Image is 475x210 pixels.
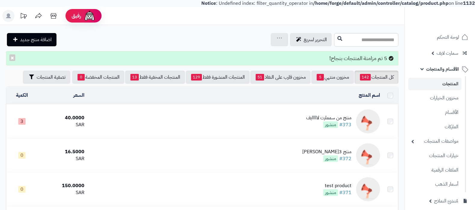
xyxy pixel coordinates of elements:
[317,74,324,81] span: 5
[408,120,461,133] a: الماركات
[23,71,70,84] button: تصفية المنتجات
[437,49,458,57] span: سمارت لايف
[40,114,85,121] div: 40.0000
[356,143,380,167] img: منتج 3كوفي ديو
[408,78,461,90] a: المنتجات
[186,71,250,84] a: المنتجات المنشورة فقط129
[40,148,85,155] div: 16.5000
[250,71,311,84] a: مخزون قارب على النفاذ51
[18,118,26,125] span: 3
[339,155,352,162] a: #372
[20,36,52,43] span: اضافة منتج جديد
[18,186,26,193] span: 0
[408,149,461,162] a: خيارات المنتجات
[9,54,15,61] button: ×
[191,74,202,81] span: 129
[359,92,380,99] a: اسم المنتج
[339,189,352,196] a: #371
[408,135,461,148] a: مواصفات المنتجات
[7,33,56,46] a: اضافة منتج جديد
[434,197,458,205] span: مُنشئ النماذج
[339,121,352,128] a: #373
[355,71,398,84] a: كل المنتجات142
[16,92,28,99] a: الكمية
[408,164,461,177] a: الملفات الرقمية
[356,109,380,133] img: منتج من سممارت لااااايف
[437,33,459,41] span: لوحة التحكم
[40,155,85,162] div: SAR
[302,148,352,155] div: منتج 3[PERSON_NAME]
[426,65,459,73] span: الأقسام والمنتجات
[323,155,338,162] span: منشور
[408,92,461,105] a: مخزون الخيارات
[18,152,26,159] span: 0
[40,189,85,196] div: SAR
[125,71,185,84] a: المنتجات المخفية فقط13
[16,10,31,22] a: تحديثات المنصة
[290,33,332,46] a: التحرير لسريع
[408,30,471,44] a: لوحة التحكم
[37,74,65,81] span: تصفية المنتجات
[356,177,380,201] img: test product
[40,121,85,128] div: SAR
[304,36,327,43] span: التحرير لسريع
[323,182,352,189] div: test product
[306,114,352,121] div: منتج من سممارت لااااايف
[73,92,84,99] a: السعر
[78,74,85,81] span: 0
[323,189,338,196] span: منشور
[408,178,461,191] a: أسعار الذهب
[408,106,461,119] a: الأقسام
[360,74,371,81] span: 142
[84,10,96,22] img: ai-face.png
[323,121,338,128] span: منشور
[311,71,354,84] a: مخزون منتهي5
[6,51,398,65] div: 5 تم مزامنة المنتجات بنجاح!
[256,74,264,81] span: 51
[72,71,124,84] a: المنتجات المخفضة0
[72,12,81,19] span: رفيق
[40,182,85,189] div: 150.0000
[130,74,139,81] span: 13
